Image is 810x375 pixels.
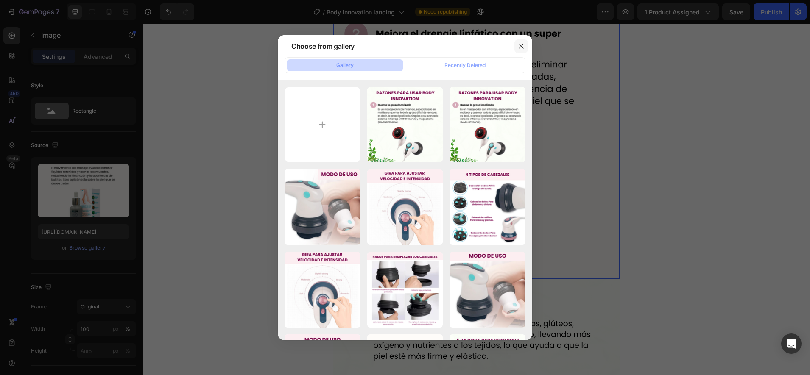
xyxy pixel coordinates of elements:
[367,87,443,163] img: image
[444,61,486,69] div: Recently Deleted
[450,87,525,163] img: image
[450,252,525,328] img: image
[287,59,403,71] button: Gallery
[367,252,443,328] img: image
[291,41,355,51] div: Choose from gallery
[450,169,525,245] img: image
[285,252,360,328] img: image
[407,59,523,71] button: Recently Deleted
[336,61,354,69] div: Gallery
[367,169,443,245] img: image
[781,333,802,354] div: Open Intercom Messenger
[285,169,360,245] img: image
